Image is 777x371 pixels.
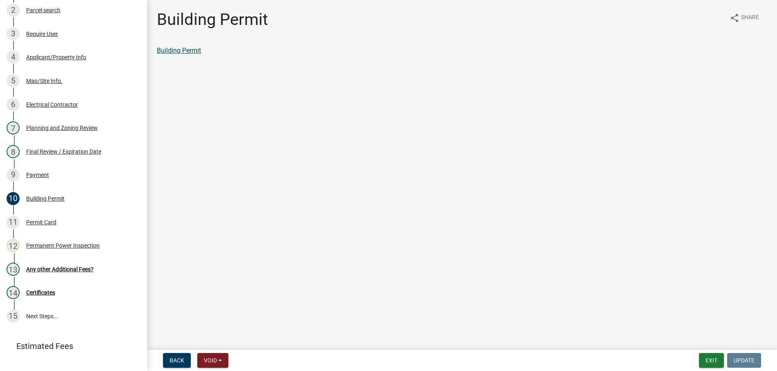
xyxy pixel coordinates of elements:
div: Applicant/Property Info [26,54,86,60]
div: Building Permit [26,196,65,201]
button: Update [727,353,761,368]
div: Planning and Zoning Review [26,125,98,131]
div: 6 [7,98,20,111]
div: Payment [26,172,49,178]
span: Back [170,357,184,364]
div: 10 [7,192,20,205]
div: 8 [7,145,20,158]
h1: Building Permit [157,10,268,29]
div: 3 [7,27,20,40]
div: Permit Card [26,219,56,225]
div: 15 [7,310,20,323]
button: Exit [699,353,724,368]
div: 11 [7,216,20,229]
div: 13 [7,263,20,276]
div: Certificates [26,290,55,295]
span: Share [741,13,759,23]
button: Void [197,353,228,368]
div: 9 [7,168,20,181]
a: Building Permit [157,47,201,54]
div: Permanent Power Inspection [26,243,100,248]
div: 2 [7,4,20,17]
div: Any other Additional Fees? [26,266,94,272]
div: Electrical Contractor [26,102,78,107]
span: Update [734,357,755,364]
div: 5 [7,74,20,87]
div: 4 [7,51,20,64]
div: 7 [7,121,20,134]
div: 12 [7,239,20,252]
button: shareShare [723,10,766,26]
button: Back [163,353,191,368]
div: Parcel search [26,7,60,13]
div: 14 [7,286,20,299]
div: Map/Site Info. [26,78,63,84]
div: Final Review / Expiration Date [26,149,101,154]
div: Require User [26,31,58,37]
i: share [730,13,739,23]
span: Void [204,357,217,364]
a: Estimated Fees [7,338,134,354]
